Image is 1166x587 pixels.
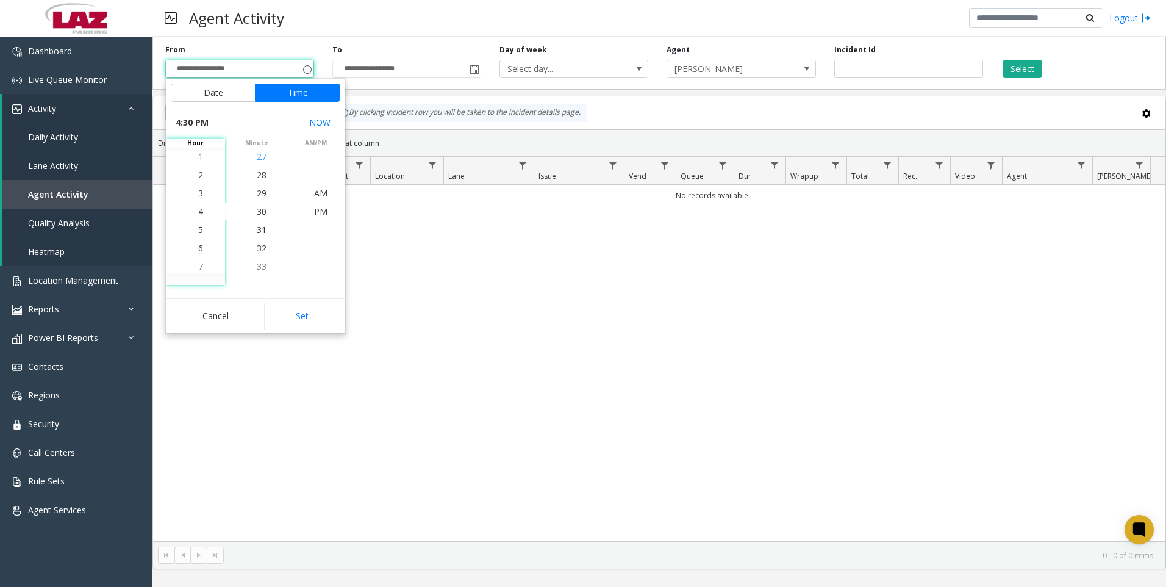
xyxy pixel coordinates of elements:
[198,187,203,199] span: 3
[375,171,405,181] span: Location
[2,151,152,180] a: Lane Activity
[1109,12,1151,24] a: Logout
[739,171,751,181] span: Dur
[171,303,260,330] button: Cancel
[12,506,22,516] img: 'icon'
[257,224,266,236] span: 31
[314,206,327,217] span: PM
[231,550,1153,561] kendo-pager-info: 0 - 0 of 0 items
[286,139,345,148] span: AM/PM
[955,171,975,181] span: Video
[198,206,203,217] span: 4
[28,389,60,401] span: Regions
[1073,157,1090,173] a: Agent Filter Menu
[333,104,587,122] div: By clicking Incident row you will be taken to the incident details page.
[12,477,22,487] img: 'icon'
[28,246,65,257] span: Heatmap
[12,362,22,372] img: 'icon'
[28,418,59,430] span: Security
[828,157,844,173] a: Wrapup Filter Menu
[28,275,118,286] span: Location Management
[28,361,63,372] span: Contacts
[257,169,266,181] span: 28
[931,157,948,173] a: Rec. Filter Menu
[1097,171,1153,181] span: [PERSON_NAME]
[500,60,618,77] span: Select day...
[183,3,290,33] h3: Agent Activity
[12,76,22,85] img: 'icon'
[28,447,75,458] span: Call Centers
[166,139,225,148] span: hour
[667,60,785,77] span: [PERSON_NAME]
[198,151,203,162] span: 1
[153,132,1165,154] div: Drag a column header and drop it here to group by that column
[879,157,896,173] a: Total Filter Menu
[1131,157,1148,173] a: Parker Filter Menu
[28,74,107,85] span: Live Queue Monitor
[1141,12,1151,24] img: logout
[153,157,1165,541] div: Data table
[257,151,266,162] span: 27
[12,448,22,458] img: 'icon'
[2,237,152,266] a: Heatmap
[28,217,90,229] span: Quality Analysis
[424,157,441,173] a: Location Filter Menu
[28,504,86,516] span: Agent Services
[1003,60,1042,78] button: Select
[198,224,203,236] span: 5
[304,112,335,134] button: Select now
[300,60,313,77] span: Toggle popup
[499,45,547,56] label: Day of week
[681,171,704,181] span: Queue
[2,123,152,151] a: Daily Activity
[28,332,98,344] span: Power BI Reports
[28,131,78,143] span: Daily Activity
[834,45,876,56] label: Incident Id
[12,47,22,57] img: 'icon'
[851,171,869,181] span: Total
[983,157,1000,173] a: Video Filter Menu
[165,45,185,56] label: From
[264,303,341,330] button: Set
[767,157,783,173] a: Dur Filter Menu
[2,180,152,209] a: Agent Activity
[28,103,56,114] span: Activity
[28,475,65,487] span: Rule Sets
[28,189,88,200] span: Agent Activity
[176,114,209,131] span: 4:30 PM
[225,206,227,218] div: :
[2,209,152,237] a: Quality Analysis
[28,45,72,57] span: Dashboard
[28,303,59,315] span: Reports
[171,84,256,102] button: Date tab
[257,206,266,217] span: 30
[255,84,340,102] button: Time tab
[198,169,203,181] span: 2
[314,187,327,199] span: AM
[657,157,673,173] a: Vend Filter Menu
[667,45,690,56] label: Agent
[28,160,78,171] span: Lane Activity
[257,261,266,272] span: 33
[12,276,22,286] img: 'icon'
[12,391,22,401] img: 'icon'
[12,420,22,430] img: 'icon'
[198,242,203,254] span: 6
[1007,171,1027,181] span: Agent
[12,104,22,114] img: 'icon'
[351,157,368,173] a: Lot Filter Menu
[903,171,917,181] span: Rec.
[629,171,646,181] span: Vend
[198,261,203,272] span: 7
[515,157,531,173] a: Lane Filter Menu
[2,94,152,123] a: Activity
[715,157,731,173] a: Queue Filter Menu
[790,171,818,181] span: Wrapup
[467,60,481,77] span: Toggle popup
[165,3,177,33] img: pageIcon
[448,171,465,181] span: Lane
[12,305,22,315] img: 'icon'
[257,187,266,199] span: 29
[538,171,556,181] span: Issue
[605,157,621,173] a: Issue Filter Menu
